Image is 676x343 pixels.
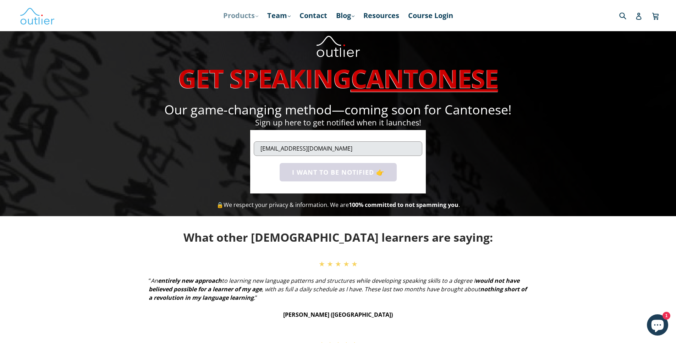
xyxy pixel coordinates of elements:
a: Blog [332,9,358,22]
strong: [PERSON_NAME] ([GEOGRAPHIC_DATA]) [283,311,393,319]
strong: 100% committed [349,201,396,209]
input: Search [617,8,637,23]
strong: nothing short of a revolution in my language learning [149,285,527,302]
strong: to not spamming you [397,201,458,209]
em: An to learning new language patterns and structures while developing speaking skills to a degree ... [149,277,527,302]
span: Our game-changing method—coming soon for Cantonese! [164,101,512,118]
a: Products [220,9,262,22]
a: Course Login [405,9,457,22]
span: “ [149,277,527,302]
img: Outlier Linguistics [20,5,55,26]
span: We respect your privacy & information. We are . [224,201,460,209]
u: CANTONESE [351,61,498,95]
li: ” [149,276,527,302]
button: I WANT TO BE NOTIFIED 👉 [280,163,397,181]
strong: would not have believed possible for a learner of my age [149,277,520,293]
h1: GET SPEAKING [88,63,588,93]
input: Email [254,141,422,156]
strong: entirely new approach [158,277,222,285]
span: Sign up here to get notified when it launches! [255,117,421,128]
a: Contact [296,9,331,22]
inbox-online-store-chat: Shopify online store chat [645,314,670,337]
a: Team [264,9,294,22]
span: ★ ★ ★ ★ ★ [319,259,358,269]
a: Resources [360,9,403,22]
span: Thank you! We'll be in touch! [261,181,337,190]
